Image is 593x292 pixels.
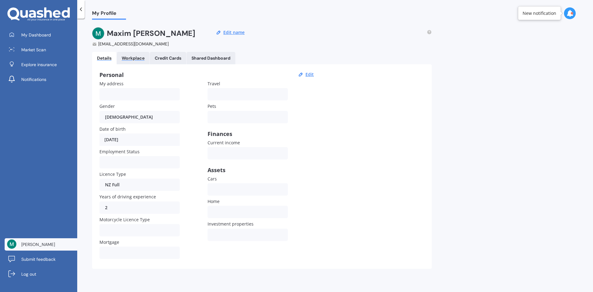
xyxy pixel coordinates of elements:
[208,81,220,87] span: Travel
[304,72,316,77] button: Edit
[7,239,16,249] img: ACg8ocKZn7IBr28tGmayXgysBY9lXqjCrvZxbumaPeViXp5ti5rFjw=s96-c
[221,30,246,35] button: Edit name
[150,52,186,64] a: Credit Cards
[117,52,149,64] a: Workplace
[97,56,111,61] div: Details
[92,41,204,47] div: [EMAIL_ADDRESS][DOMAIN_NAME]
[92,27,104,40] img: ACg8ocKZn7IBr28tGmayXgysBY9lXqjCrvZxbumaPeViXp5ti5rFjw=s96-c
[99,194,156,200] span: Years of driving experience
[523,10,556,16] div: New notification
[208,131,288,137] div: Finances
[107,27,195,40] h2: Maxim [PERSON_NAME]
[99,171,126,177] span: Licence Type
[187,52,235,64] a: Shared Dashboard
[208,198,220,204] span: Home
[122,56,145,61] div: Workplace
[5,44,77,56] a: Market Scan
[21,271,36,277] span: Log out
[99,149,140,154] span: Employment Status
[21,47,46,53] span: Market Scan
[99,81,124,87] span: My address
[5,73,77,86] a: Notifications
[21,241,55,248] span: [PERSON_NAME]
[155,56,181,61] div: Credit Cards
[5,268,77,280] a: Log out
[208,140,240,146] span: Current income
[208,221,254,227] span: Investment properties
[5,253,77,265] a: Submit feedback
[99,104,115,109] span: Gender
[99,72,316,78] div: Personal
[21,61,57,68] span: Explore insurance
[208,167,288,173] div: Assets
[21,76,46,83] span: Notifications
[99,239,119,245] span: Mortgage
[99,133,180,146] div: [DATE]
[92,52,116,64] a: Details
[5,238,77,251] a: [PERSON_NAME]
[92,10,126,19] span: My Profile
[99,126,126,132] span: Date of birth
[21,32,51,38] span: My Dashboard
[208,176,217,182] span: Cars
[208,104,216,109] span: Pets
[5,29,77,41] a: My Dashboard
[191,56,230,61] div: Shared Dashboard
[99,217,150,222] span: Motorcycle Licence Type
[21,256,56,262] span: Submit feedback
[5,58,77,71] a: Explore insurance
